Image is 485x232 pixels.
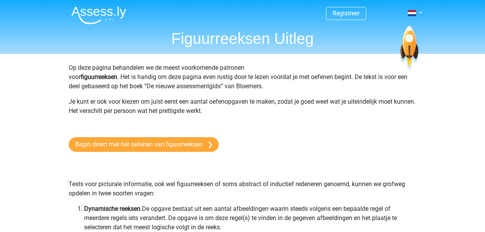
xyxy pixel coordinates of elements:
h1: Figuurreeksen Uitleg [65,29,420,48]
p: Je kunt er ook voor kiezen om juist eerst een aantal oefenopgaven te maken, zodat je goed weet wa... [69,97,417,125]
li: De opgave bestaat uit een aantal afbeeldingen waarin steeds volgens een bepaalde regel of meerder... [84,204,417,232]
p: Tests voor picturale informatie, ook wel figuurreeksen of soms abstract of inductief redeneren ge... [69,161,417,198]
img: spaceship.7d73109d6933.svg [399,26,420,71]
b: figuurreeksen [81,73,117,81]
a: Begin direct met het oefenen van figuurreeksen [69,137,219,152]
img: Assessly [71,6,126,24]
p: Op deze pagina behandelen we de meest voorkomende patronen voor . Het is handig om deze pagina ev... [69,63,417,91]
img: arrow-right.e5bd35279c78.svg [209,141,212,148]
a: Registreer [333,10,360,17]
b: Dynamische reeksen. [84,205,142,212]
